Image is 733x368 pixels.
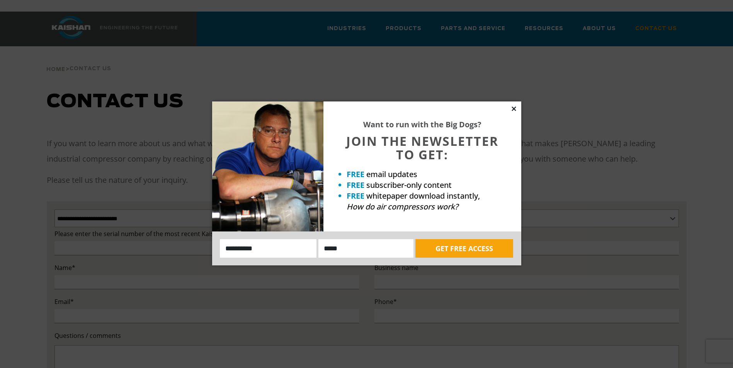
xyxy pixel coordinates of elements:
[366,180,452,190] span: subscriber-only content
[363,119,481,130] strong: Want to run with the Big Dogs?
[366,169,417,179] span: email updates
[510,105,517,112] button: Close
[347,169,364,179] strong: FREE
[347,201,458,212] em: How do air compressors work?
[318,239,413,258] input: Email
[220,239,317,258] input: Name:
[415,239,513,258] button: GET FREE ACCESS
[346,133,498,163] span: JOIN THE NEWSLETTER TO GET:
[347,180,364,190] strong: FREE
[347,191,364,201] strong: FREE
[366,191,480,201] span: whitepaper download instantly,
